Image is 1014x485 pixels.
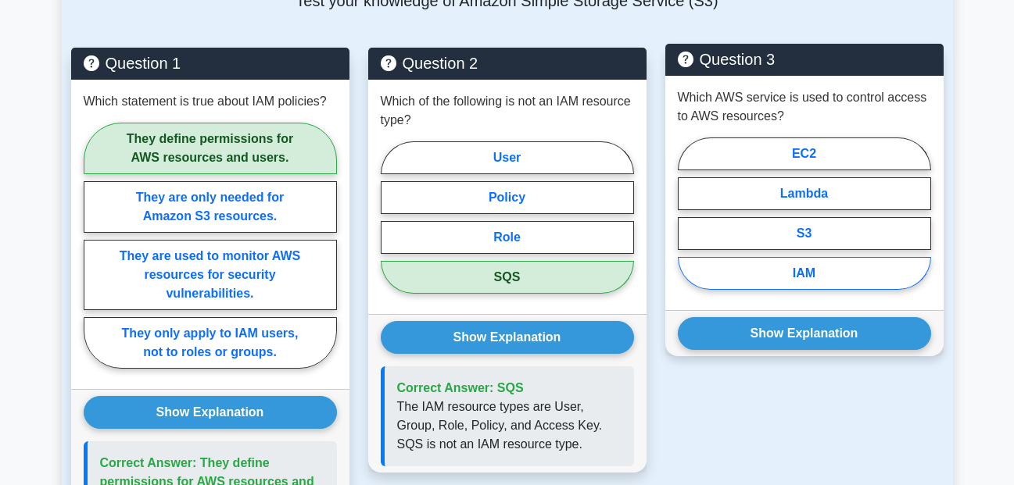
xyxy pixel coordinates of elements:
[84,123,337,174] label: They define permissions for AWS resources and users.
[381,321,634,354] button: Show Explanation
[381,92,634,130] p: Which of the following is not an IAM resource type?
[84,240,337,310] label: They are used to monitor AWS resources for security vulnerabilities.
[381,261,634,294] label: SQS
[678,88,931,126] p: Which AWS service is used to control access to AWS resources?
[381,221,634,254] label: Role
[397,381,524,394] span: Correct Answer: SQS
[84,317,337,369] label: They only apply to IAM users, not to roles or groups.
[678,257,931,290] label: IAM
[678,137,931,170] label: EC2
[84,396,337,429] button: Show Explanation
[381,141,634,174] label: User
[84,181,337,233] label: They are only needed for Amazon S3 resources.
[678,217,931,250] label: S3
[678,317,931,350] button: Show Explanation
[381,181,634,214] label: Policy
[84,54,337,73] h5: Question 1
[678,50,931,69] h5: Question 3
[397,398,622,454] p: The IAM resource types are User, Group, Role, Policy, and Access Key. SQS is not an IAM resource ...
[678,177,931,210] label: Lambda
[84,92,327,111] p: Which statement is true about IAM policies?
[381,54,634,73] h5: Question 2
